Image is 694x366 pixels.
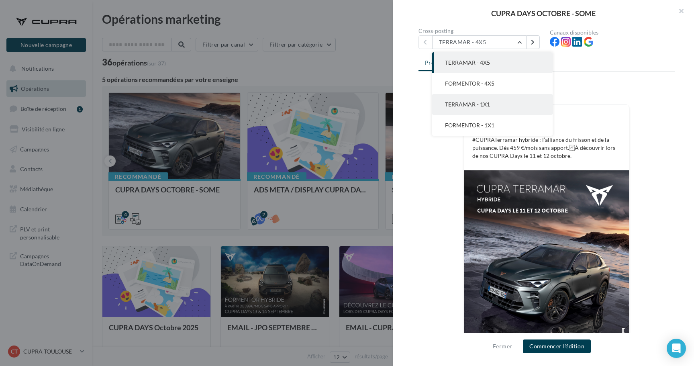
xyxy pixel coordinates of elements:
[432,115,553,136] button: FORMENTOR - 1X1
[550,30,675,35] div: Canaux disponibles
[432,35,526,49] button: TERRAMAR - 4X5
[472,136,621,160] p: #CUPRATerramar hybride : l’alliance du frisson et de la puissance. Dès 459 €/mois sans apport. À ...
[406,10,681,17] div: CUPRA DAYS OCTOBRE - SOME
[445,122,494,129] span: FORMENTOR - 1X1
[523,339,591,353] button: Commencer l'édition
[445,59,490,66] span: TERRAMAR - 4X5
[445,80,494,87] span: FORMENTOR - 4X5
[445,101,490,108] span: TERRAMAR - 1X1
[432,73,553,94] button: FORMENTOR - 4X5
[667,339,686,358] div: Open Intercom Messenger
[432,52,553,73] button: TERRAMAR - 4X5
[418,28,543,34] div: Cross-posting
[432,94,553,115] button: TERRAMAR - 1X1
[490,341,515,351] button: Fermer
